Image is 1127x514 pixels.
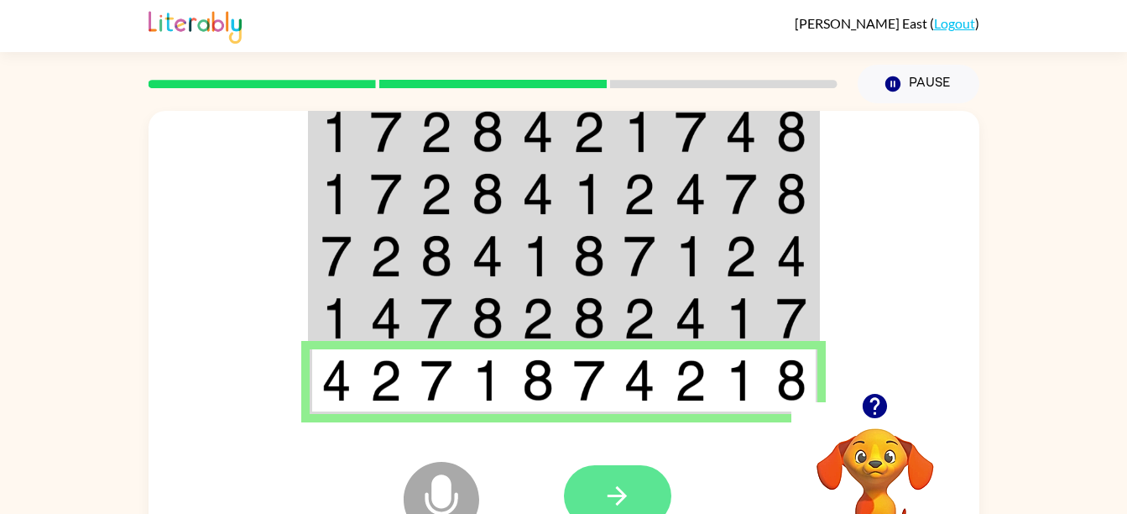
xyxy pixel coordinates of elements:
img: 2 [624,297,655,339]
img: 8 [420,235,452,277]
img: 7 [725,173,757,215]
img: 2 [675,359,707,401]
img: 1 [321,111,352,153]
img: 7 [370,173,402,215]
img: 8 [573,297,605,339]
img: 8 [776,111,806,153]
img: 7 [776,297,806,339]
img: 1 [573,173,605,215]
img: 1 [725,359,757,401]
img: 2 [573,111,605,153]
a: Logout [934,15,975,31]
img: 2 [420,173,452,215]
img: 2 [370,235,402,277]
img: 7 [370,111,402,153]
img: 1 [472,359,503,401]
img: 8 [776,173,806,215]
img: 8 [776,359,806,401]
img: 4 [370,297,402,339]
span: [PERSON_NAME] East [795,15,930,31]
img: 1 [321,297,352,339]
img: 4 [522,111,554,153]
img: 8 [522,359,554,401]
button: Pause [858,65,979,103]
img: 7 [624,235,655,277]
img: 7 [420,359,452,401]
img: 4 [522,173,554,215]
img: 7 [675,111,707,153]
img: 2 [370,359,402,401]
img: 4 [321,359,352,401]
img: 7 [573,359,605,401]
img: 4 [675,297,707,339]
img: 4 [472,235,503,277]
img: 8 [472,173,503,215]
img: 1 [675,235,707,277]
img: 4 [675,173,707,215]
img: 1 [725,297,757,339]
img: 7 [321,235,352,277]
img: Literably [149,7,242,44]
img: 8 [472,111,503,153]
img: 4 [624,359,655,401]
img: 2 [725,235,757,277]
img: 4 [776,235,806,277]
img: 1 [624,111,655,153]
div: ( ) [795,15,979,31]
img: 8 [573,235,605,277]
img: 8 [472,297,503,339]
img: 7 [420,297,452,339]
img: 2 [420,111,452,153]
img: 4 [725,111,757,153]
img: 2 [624,173,655,215]
img: 1 [522,235,554,277]
img: 2 [522,297,554,339]
img: 1 [321,173,352,215]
